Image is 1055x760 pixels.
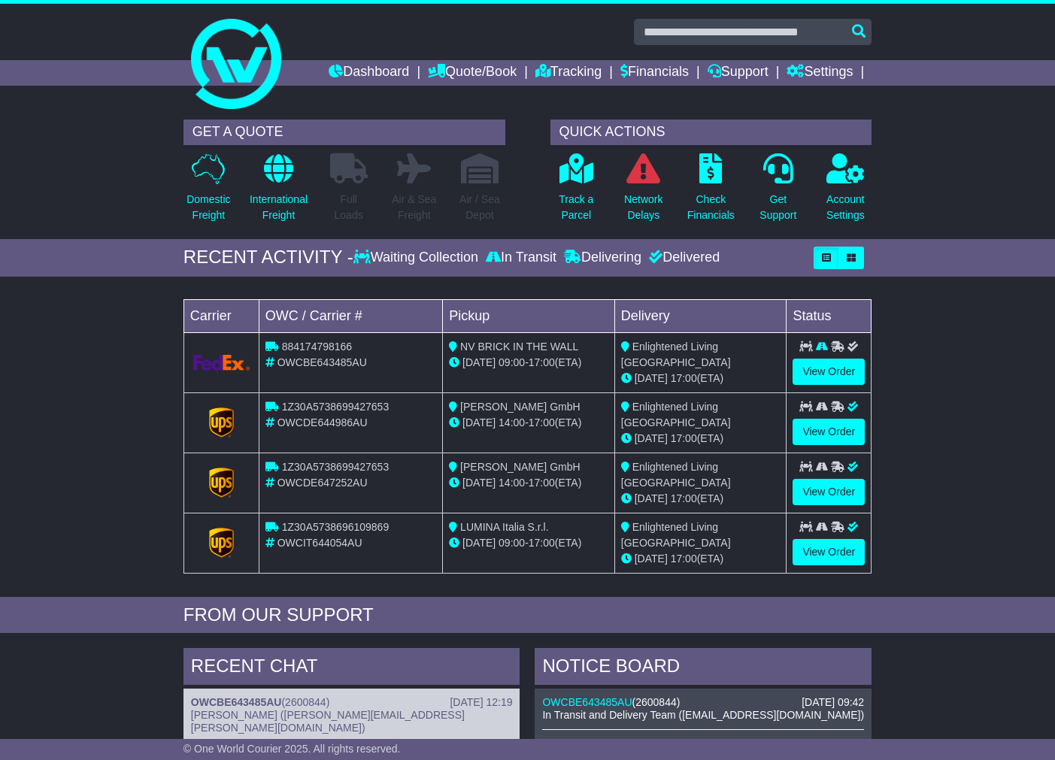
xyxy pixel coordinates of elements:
[460,401,580,413] span: [PERSON_NAME] GmbH
[183,299,259,332] td: Carrier
[462,477,496,489] span: [DATE]
[462,416,496,428] span: [DATE]
[462,537,496,549] span: [DATE]
[621,371,781,386] div: (ETA)
[353,250,482,266] div: Waiting Collection
[282,521,389,533] span: 1Z30A5738696109869
[635,696,677,708] span: 2600844
[793,419,865,445] a: View Order
[285,696,326,708] span: 2600844
[542,696,632,708] a: OWCBE643485AU
[542,709,864,721] span: In Transit and Delivery Team ([EMAIL_ADDRESS][DOMAIN_NAME])
[787,299,872,332] td: Status
[826,192,865,223] p: Account Settings
[621,491,781,507] div: (ETA)
[621,461,731,489] span: Enlightened Living [GEOGRAPHIC_DATA]
[499,477,525,489] span: 14:00
[542,696,864,709] div: ( )
[183,604,872,626] div: FROM OUR SUPPORT
[635,432,668,444] span: [DATE]
[392,192,436,223] p: Air & Sea Freight
[621,551,781,567] div: (ETA)
[282,401,389,413] span: 1Z30A5738699427653
[671,372,697,384] span: 17:00
[186,192,230,223] p: Domestic Freight
[183,648,520,689] div: RECENT CHAT
[708,60,769,86] a: Support
[621,341,731,368] span: Enlightened Living [GEOGRAPHIC_DATA]
[614,299,787,332] td: Delivery
[183,743,401,755] span: © One World Courier 2025. All rights reserved.
[671,553,697,565] span: 17:00
[277,537,362,549] span: OWCIT644054AU
[191,709,465,734] span: [PERSON_NAME] ([PERSON_NAME][EMAIL_ADDRESS][PERSON_NAME][DOMAIN_NAME])
[550,120,872,145] div: QUICK ACTIONS
[542,737,864,752] p: A follow-up was sent to FedEx.
[462,356,496,368] span: [DATE]
[671,432,697,444] span: 17:00
[450,696,512,709] div: [DATE] 12:19
[449,355,608,371] div: - (ETA)
[460,521,548,533] span: LUMINA Italia S.r.l.
[449,475,608,491] div: - (ETA)
[329,60,409,86] a: Dashboard
[449,415,608,431] div: - (ETA)
[623,153,663,232] a: NetworkDelays
[330,192,368,223] p: Full Loads
[759,192,796,223] p: Get Support
[793,479,865,505] a: View Order
[535,648,872,689] div: NOTICE BOARD
[191,696,513,709] div: ( )
[249,153,308,232] a: InternationalFreight
[250,192,308,223] p: International Freight
[529,477,555,489] span: 17:00
[671,492,697,504] span: 17:00
[277,416,368,428] span: OWCDE644986AU
[529,537,555,549] span: 17:00
[277,477,368,489] span: OWCDE647252AU
[460,341,578,353] span: NV BRICK IN THE WALL
[499,537,525,549] span: 09:00
[787,60,853,86] a: Settings
[209,407,235,438] img: GetCarrierServiceLogo
[621,431,781,447] div: (ETA)
[460,461,580,473] span: [PERSON_NAME] GmbH
[635,372,668,384] span: [DATE]
[449,535,608,551] div: - (ETA)
[624,192,662,223] p: Network Delays
[183,120,505,145] div: GET A QUOTE
[759,153,797,232] a: GetSupport
[499,356,525,368] span: 09:00
[826,153,866,232] a: AccountSettings
[459,192,500,223] p: Air / Sea Depot
[621,521,731,549] span: Enlightened Living [GEOGRAPHIC_DATA]
[529,416,555,428] span: 17:00
[793,539,865,565] a: View Order
[499,416,525,428] span: 14:00
[277,356,367,368] span: OWCBE643485AU
[529,356,555,368] span: 17:00
[645,250,720,266] div: Delivered
[193,355,250,371] img: GetCarrierServiceLogo
[560,250,645,266] div: Delivering
[186,153,231,232] a: DomesticFreight
[635,553,668,565] span: [DATE]
[191,696,282,708] a: OWCBE643485AU
[635,492,668,504] span: [DATE]
[793,359,865,385] a: View Order
[482,250,560,266] div: In Transit
[687,192,735,223] p: Check Financials
[621,401,731,428] span: Enlightened Living [GEOGRAPHIC_DATA]
[428,60,517,86] a: Quote/Book
[559,192,593,223] p: Track a Parcel
[282,461,389,473] span: 1Z30A5738699427653
[443,299,615,332] td: Pickup
[282,341,352,353] span: 884174798166
[259,299,442,332] td: OWC / Carrier #
[558,153,594,232] a: Track aParcel
[209,468,235,498] img: GetCarrierServiceLogo
[209,528,235,558] img: GetCarrierServiceLogo
[183,247,353,268] div: RECENT ACTIVITY -
[802,696,864,709] div: [DATE] 09:42
[620,60,689,86] a: Financials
